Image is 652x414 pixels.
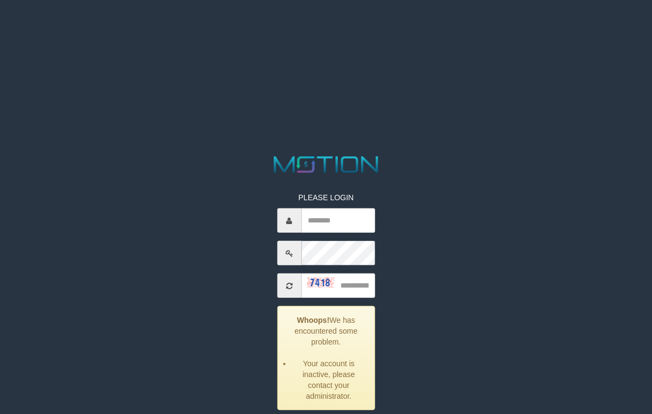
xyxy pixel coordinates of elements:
div: We has encountered some problem. [277,306,375,410]
img: captcha [307,277,334,288]
img: MOTION_logo.png [269,154,383,176]
strong: Whoops! [297,316,330,324]
li: Your account is inactive, please contact your administrator. [291,358,366,402]
p: PLEASE LOGIN [277,192,375,203]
